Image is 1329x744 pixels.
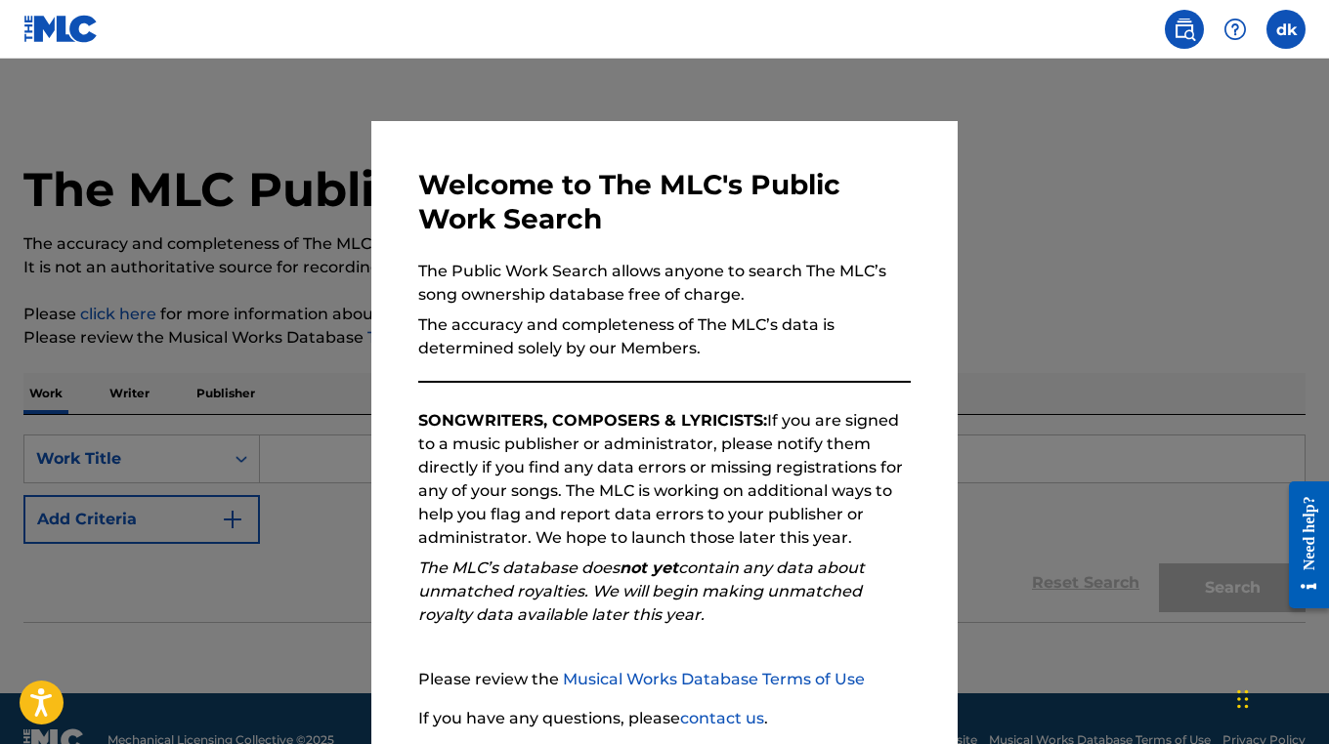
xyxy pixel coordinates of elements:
p: The accuracy and completeness of The MLC’s data is determined solely by our Members. [418,313,911,360]
iframe: Chat Widget [1231,650,1329,744]
a: Musical Works Database Terms of Use [563,670,865,688]
div: Help [1216,10,1255,49]
div: User Menu [1266,10,1306,49]
p: The Public Work Search allows anyone to search The MLC’s song ownership database free of charge. [418,260,911,307]
iframe: Resource Center [1274,461,1329,628]
img: search [1173,18,1196,41]
p: If you are signed to a music publisher or administrator, please notify them directly if you find ... [418,409,911,550]
p: If you have any questions, please . [418,707,911,730]
strong: not yet [620,558,678,577]
img: help [1223,18,1247,41]
a: Public Search [1165,10,1204,49]
strong: SONGWRITERS, COMPOSERS & LYRICISTS: [418,411,767,430]
p: Please review the [418,668,911,691]
div: Drag [1237,670,1249,728]
em: The MLC’s database does contain any data about unmatched royalties. We will begin making unmatche... [418,558,865,624]
h3: Welcome to The MLC's Public Work Search [418,168,911,236]
a: contact us [680,709,764,727]
img: MLC Logo [23,15,99,43]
